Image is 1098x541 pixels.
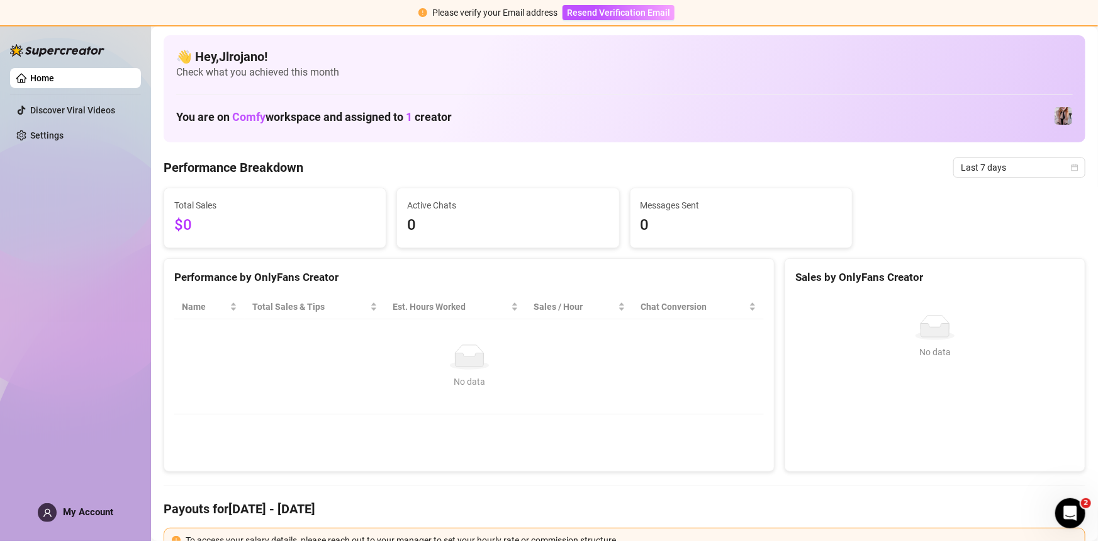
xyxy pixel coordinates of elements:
[418,8,427,17] span: exclamation-circle
[800,345,1070,359] div: No data
[63,506,113,518] span: My Account
[407,214,608,237] span: 0
[176,65,1073,79] span: Check what you achieved this month
[174,295,245,319] th: Name
[1071,164,1078,171] span: calendar
[164,500,1085,518] h4: Payouts for [DATE] - [DATE]
[1055,107,1072,125] img: 𝗖𝗢𝗖𝗞
[641,300,746,314] span: Chat Conversion
[432,6,557,20] div: Please verify your Email address
[393,300,508,314] div: Est. Hours Worked
[633,295,764,319] th: Chat Conversion
[232,110,266,123] span: Comfy
[164,159,303,176] h4: Performance Breakdown
[795,269,1075,286] div: Sales by OnlyFans Creator
[174,198,376,212] span: Total Sales
[1055,498,1085,528] iframe: Intercom live chat
[187,375,751,389] div: No data
[43,508,52,518] span: user
[176,110,452,124] h1: You are on workspace and assigned to creator
[174,214,376,237] span: $0
[641,214,842,237] span: 0
[526,295,633,319] th: Sales / Hour
[407,198,608,212] span: Active Chats
[252,300,367,314] span: Total Sales & Tips
[406,110,412,123] span: 1
[10,44,104,57] img: logo-BBDzfeDw.svg
[182,300,227,314] span: Name
[176,48,1073,65] h4: 👋 Hey, Jlrojano !
[563,5,675,20] button: Resend Verification Email
[30,105,115,115] a: Discover Viral Videos
[174,269,764,286] div: Performance by OnlyFans Creator
[567,8,670,18] span: Resend Verification Email
[30,73,54,83] a: Home
[30,130,64,140] a: Settings
[641,198,842,212] span: Messages Sent
[245,295,385,319] th: Total Sales & Tips
[534,300,615,314] span: Sales / Hour
[1081,498,1091,508] span: 2
[961,158,1078,177] span: Last 7 days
